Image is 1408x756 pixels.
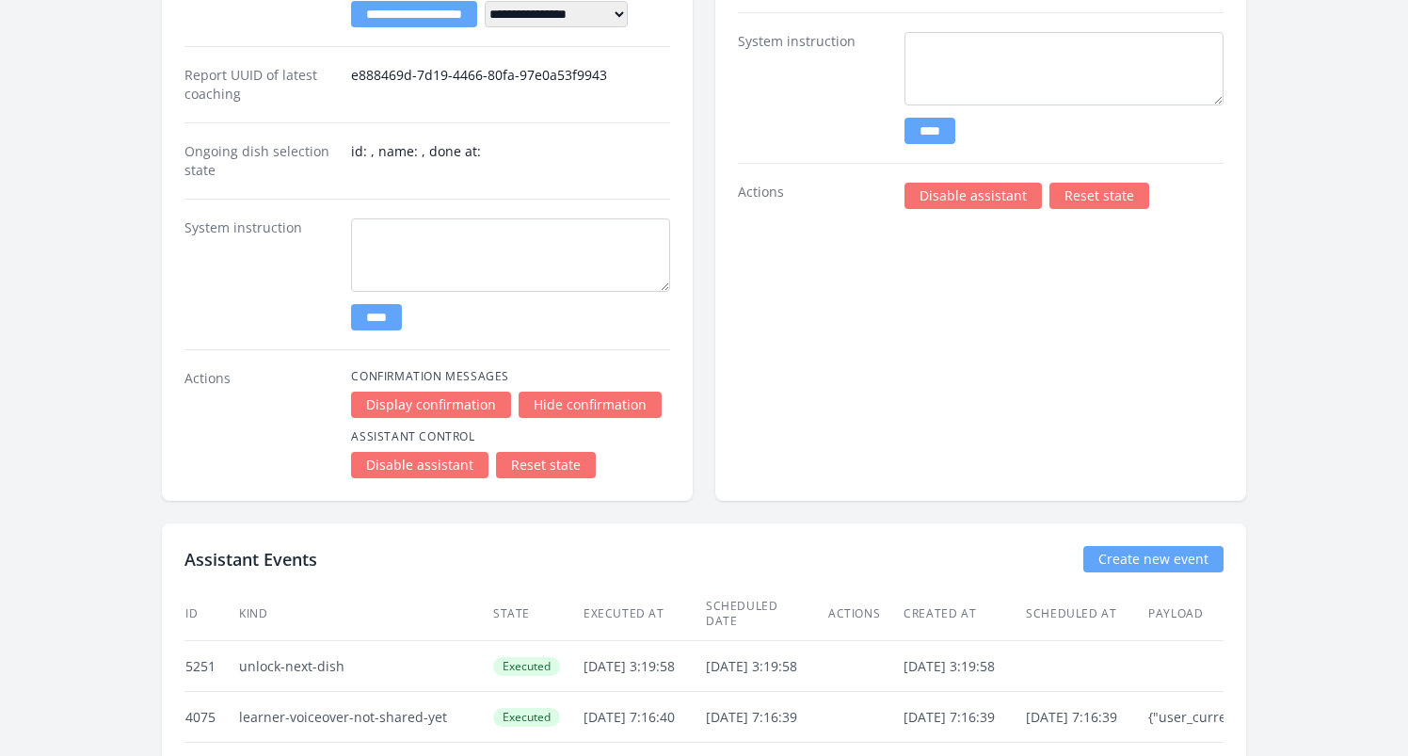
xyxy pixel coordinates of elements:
a: Disable assistant [351,452,488,478]
td: [DATE] 7:16:39 [1025,692,1147,743]
dt: System instruction [184,218,336,330]
th: Scheduled at [1025,587,1147,641]
dd: id: , name: , done at: [351,142,670,180]
dt: Report UUID of latest coaching [184,66,336,104]
a: Reset state [1049,183,1149,209]
th: State [492,587,583,641]
a: Create new event [1083,546,1224,572]
h4: Assistant Control [351,429,670,444]
th: Actions [827,587,903,641]
td: [DATE] 7:16:39 [705,692,827,743]
td: [DATE] 3:19:58 [903,641,1025,692]
th: Scheduled date [705,587,827,641]
td: [DATE] 3:19:58 [705,641,827,692]
th: Created at [903,587,1025,641]
td: 5251 [184,641,238,692]
span: Executed [493,708,560,727]
td: [DATE] 7:16:39 [903,692,1025,743]
td: [DATE] 3:19:58 [583,641,705,692]
th: Executed at [583,587,705,641]
dt: Actions [184,369,336,478]
dt: System instruction [738,32,889,144]
th: ID [184,587,238,641]
th: Kind [238,587,492,641]
dt: Ongoing dish selection state [184,142,336,180]
a: Display confirmation [351,392,511,418]
span: Executed [493,657,560,676]
dd: e888469d-7d19-4466-80fa-97e0a53f9943 [351,66,670,104]
h2: Assistant Events [184,546,317,572]
td: unlock-next-dish [238,641,492,692]
a: Hide confirmation [519,392,662,418]
td: learner-voiceover-not-shared-yet [238,692,492,743]
dt: Actions [738,183,889,209]
td: [DATE] 7:16:40 [583,692,705,743]
h4: Confirmation Messages [351,369,670,384]
a: Reset state [496,452,596,478]
td: 4075 [184,692,238,743]
a: Disable assistant [904,183,1042,209]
